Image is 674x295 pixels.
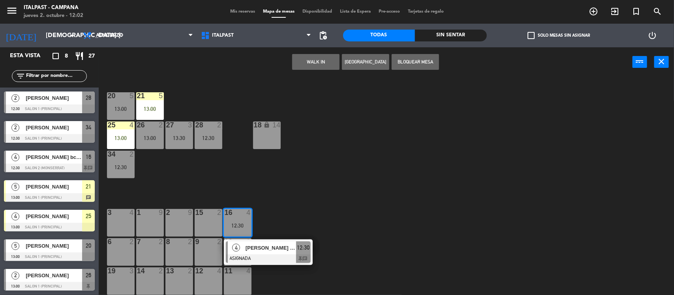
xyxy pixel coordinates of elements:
div: jueves 2. octubre - 12:02 [24,12,83,20]
span: 34 [86,123,91,132]
div: 2 [159,267,163,274]
span: Pre-acceso [375,9,404,14]
div: Todas [343,30,415,41]
button: Bloquear Mesa [392,54,439,70]
i: exit_to_app [610,7,620,16]
span: 8 [65,52,68,61]
div: 13:00 [107,135,135,141]
span: 2 [11,272,19,280]
div: 2 [159,238,163,245]
span: Mis reservas [226,9,259,14]
div: 9 [188,209,193,216]
span: pending_actions [319,31,328,40]
div: 9 [195,238,196,245]
span: [PERSON_NAME] [26,94,82,102]
div: 2 [188,238,193,245]
span: [PERSON_NAME] bco pcia [246,244,296,252]
i: lock [263,121,270,128]
div: 2 [166,209,167,216]
i: restaurant [75,51,84,61]
span: 4 [11,153,19,161]
div: 4 [130,209,134,216]
span: Disponibilidad [299,9,336,14]
span: 4 [11,213,19,220]
span: [PERSON_NAME] [26,123,82,132]
div: 2 [130,238,134,245]
i: menu [6,5,18,17]
i: search [653,7,662,16]
button: close [654,56,669,68]
span: 16 [86,152,91,162]
div: 12 [195,267,196,274]
span: Italpast [212,33,234,38]
div: 9 [159,209,163,216]
div: 5 [130,92,134,99]
span: 26 [86,271,91,280]
div: 27 [166,121,167,129]
div: 12:30 [107,164,135,170]
div: Italpast - Campana [24,4,83,12]
div: 4 [246,209,251,216]
span: Mapa de mesas [259,9,299,14]
span: 2 [11,94,19,102]
i: arrow_drop_down [68,31,77,40]
span: [PERSON_NAME] [26,212,82,220]
label: Solo mesas sin asignar [528,32,590,39]
div: 2 [130,151,134,158]
span: 2 [11,124,19,132]
span: 5 [11,183,19,191]
i: turned_in_not [631,7,641,16]
span: 20 [86,241,91,250]
span: [PERSON_NAME] [26,183,82,191]
div: 14 [272,121,280,129]
span: [PERSON_NAME] [26,271,82,280]
i: crop_square [51,51,60,61]
span: 25 [86,211,91,221]
span: Lista de Espera [336,9,375,14]
div: 2 [188,267,193,274]
div: 2 [217,121,222,129]
i: add_circle_outline [589,7,598,16]
i: power_settings_new [648,31,657,40]
div: 15 [195,209,196,216]
button: [GEOGRAPHIC_DATA] [342,54,389,70]
div: 4 [130,121,134,129]
input: Filtrar por nombre... [25,72,86,80]
span: 21 [86,182,91,191]
div: 13:30 [165,135,193,141]
div: 2 [217,238,222,245]
div: 2 [217,209,222,216]
div: 8 [166,238,167,245]
div: 12:30 [224,223,252,228]
div: 3 [130,267,134,274]
div: 4 [246,267,251,274]
div: 3 [188,121,193,129]
button: WALK IN [292,54,340,70]
span: [PERSON_NAME] [26,242,82,250]
div: 13:00 [107,106,135,112]
i: close [657,57,666,66]
span: 12:30 [297,243,310,252]
div: 13:00 [136,135,164,141]
i: filter_list [16,71,25,81]
div: Esta vista [4,51,57,61]
span: Tarjetas de regalo [404,9,448,14]
span: check_box_outline_blank [528,32,535,39]
i: power_input [635,57,645,66]
div: 28 [195,121,196,129]
button: menu [6,5,18,19]
span: 5 [11,242,19,250]
span: 28 [86,93,91,103]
